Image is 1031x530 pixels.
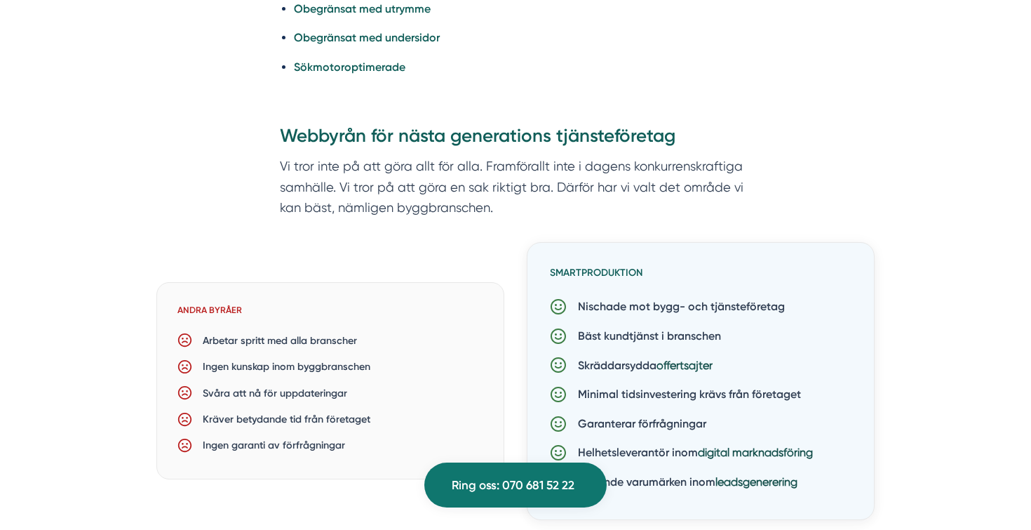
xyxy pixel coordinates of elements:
p: Skräddarsydda [567,357,713,375]
p: Helhetsleverantör inom [567,444,813,462]
strong: Sökmotoroptimerade [294,60,405,74]
a: offertsajter [656,359,713,372]
p: Kräver betydande tid från företaget [192,411,370,428]
p: Ledande varumärken inom [567,473,797,491]
p: Vi tror inte på att göra allt för alla. Framförallt inte i dagens konkurrenskraftiga samhälle. Vi... [280,156,751,218]
h3: Webbyrån för nästa generations tjänsteföretag [280,124,751,156]
p: Svåra att nå för uppdateringar [192,385,346,402]
h6: Smartproduktion [550,265,851,292]
p: Garanterar förfrågningar [567,415,706,433]
a: Ring oss: 070 681 52 22 [424,463,607,508]
strong: Obegränsat med undersidor [294,31,440,44]
p: Arbetar spritt med alla branscher [192,333,356,349]
p: Bäst kundtjänst i branschen [567,327,721,345]
p: Nischade mot bygg- och tjänsteföretag [567,298,785,316]
p: Minimal tidsinvestering krävs från företaget [567,385,801,404]
p: Ingen garanti av förfrågningar [192,437,344,453]
p: Ingen kunskap inom byggbranschen [192,359,370,375]
h6: Andra byråer [177,303,483,327]
a: digital marknadsföring [698,446,813,459]
a: leadsgenerering [715,475,797,489]
strong: Obegränsat med utrymme [294,2,431,15]
span: Ring oss: 070 681 52 22 [452,476,574,495]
